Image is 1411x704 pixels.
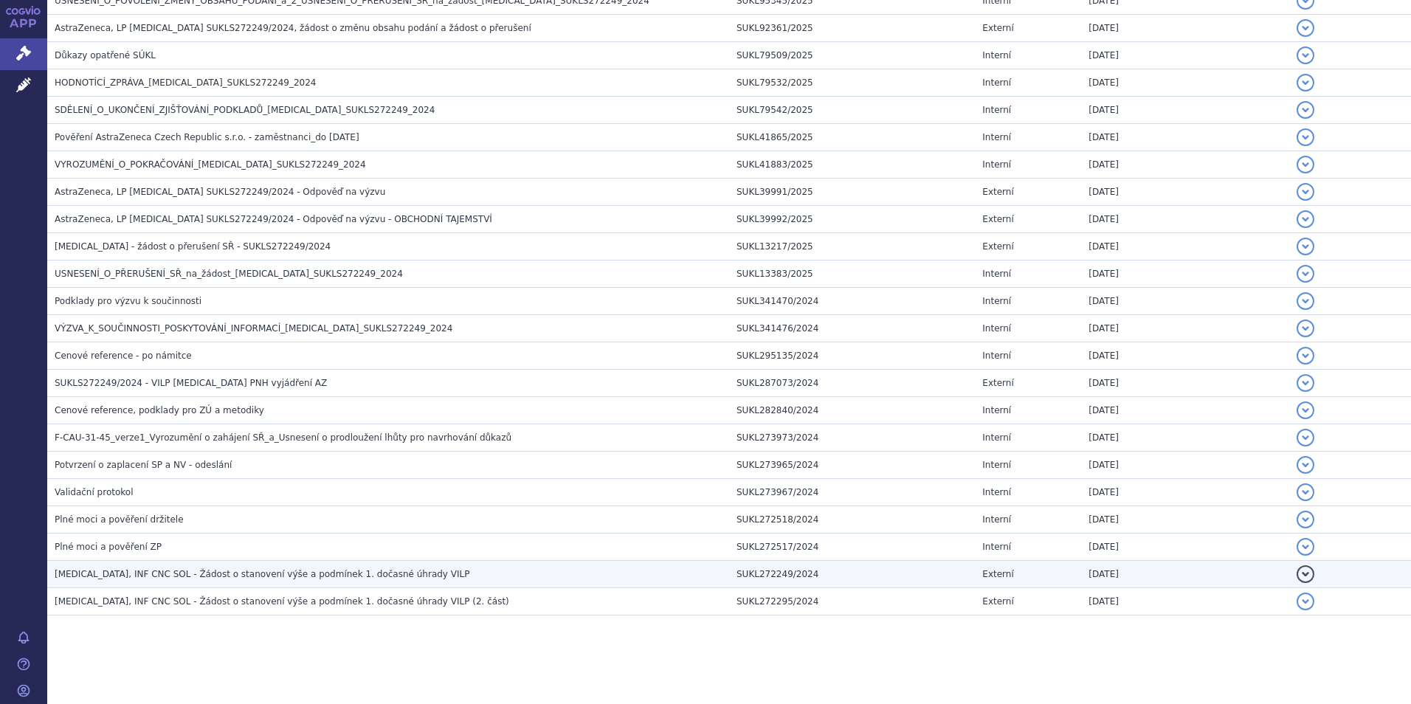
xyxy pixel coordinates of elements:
span: Plné moci a pověření držitele [55,514,184,525]
td: SUKL39991/2025 [729,179,975,206]
td: SUKL341470/2024 [729,288,975,315]
td: SUKL287073/2024 [729,370,975,397]
button: detail [1297,238,1314,255]
button: detail [1297,456,1314,474]
td: SUKL79509/2025 [729,42,975,69]
button: detail [1297,265,1314,283]
span: Externí [982,569,1013,579]
span: Interní [982,105,1011,115]
td: SUKL273967/2024 [729,479,975,506]
td: [DATE] [1081,69,1288,97]
span: SDĚLENÍ_O_UKONČENÍ_ZJIŠŤOVÁNÍ_PODKLADŮ_ULTOMIRIS_SUKLS272249_2024 [55,105,435,115]
button: detail [1297,320,1314,337]
span: Interní [982,432,1011,443]
span: Interní [982,542,1011,552]
button: detail [1297,347,1314,365]
span: Interní [982,77,1011,88]
span: Interní [982,487,1011,497]
span: Interní [982,296,1011,306]
td: [DATE] [1081,534,1288,561]
span: Externí [982,378,1013,388]
td: SUKL79542/2025 [729,97,975,124]
td: [DATE] [1081,561,1288,588]
td: [DATE] [1081,151,1288,179]
td: SUKL272517/2024 [729,534,975,561]
td: SUKL41883/2025 [729,151,975,179]
td: SUKL92361/2025 [729,15,975,42]
span: Potvrzení o zaplacení SP a NV - odeslání [55,460,232,470]
td: [DATE] [1081,424,1288,452]
td: [DATE] [1081,124,1288,151]
td: SUKL39992/2025 [729,206,975,233]
span: Interní [982,323,1011,334]
button: detail [1297,19,1314,37]
span: AstraZeneca, LP Ultomiris SUKLS272249/2024, žádost o změnu obsahu podání a žádost o přerušení [55,23,531,33]
button: detail [1297,210,1314,228]
td: SUKL273973/2024 [729,424,975,452]
td: SUKL273965/2024 [729,452,975,479]
td: [DATE] [1081,342,1288,370]
td: [DATE] [1081,288,1288,315]
button: detail [1297,156,1314,173]
td: SUKL282840/2024 [729,397,975,424]
td: [DATE] [1081,370,1288,397]
span: VYROZUMĚNÍ_O_POKRAČOVÁNÍ_ULTOMIRIS_SUKLS272249_2024 [55,159,366,170]
button: detail [1297,183,1314,201]
button: detail [1297,565,1314,583]
span: Důkazy opatřené SÚKL [55,50,156,61]
td: [DATE] [1081,15,1288,42]
button: detail [1297,429,1314,446]
span: USNESENÍ_O_PŘERUŠENÍ_SŘ_na_žádost_ULTOMIRIS_SUKLS272249_2024 [55,269,403,279]
span: Podklady pro výzvu k součinnosti [55,296,201,306]
td: [DATE] [1081,479,1288,506]
span: Interní [982,460,1011,470]
td: SUKL13383/2025 [729,260,975,288]
span: ULTOMIRIS, INF CNC SOL - Žádost o stanovení výše a podmínek 1. dočasné úhrady VILP (2. část) [55,596,509,607]
td: [DATE] [1081,588,1288,615]
td: SUKL272295/2024 [729,588,975,615]
button: detail [1297,128,1314,146]
td: [DATE] [1081,452,1288,479]
span: Interní [982,159,1011,170]
span: Validační protokol [55,487,134,497]
td: SUKL13217/2025 [729,233,975,260]
button: detail [1297,374,1314,392]
span: VÝZVA_K_SOUČINNOSTI_POSKYTOVÁNÍ_INFORMACÍ_ULTOMIRIS_SUKLS272249_2024 [55,323,452,334]
td: SUKL79532/2025 [729,69,975,97]
span: Externí [982,596,1013,607]
span: Interní [982,50,1011,61]
td: [DATE] [1081,233,1288,260]
span: Externí [982,187,1013,197]
button: detail [1297,401,1314,419]
button: detail [1297,101,1314,119]
span: Interní [982,351,1011,361]
td: [DATE] [1081,506,1288,534]
td: [DATE] [1081,97,1288,124]
button: detail [1297,593,1314,610]
span: Interní [982,514,1011,525]
button: detail [1297,74,1314,92]
span: Cenové reference, podklady pro ZÚ a metodiky [55,405,264,415]
td: SUKL295135/2024 [729,342,975,370]
span: Cenové reference - po námitce [55,351,192,361]
td: SUKL41865/2025 [729,124,975,151]
button: detail [1297,46,1314,64]
span: SUKLS272249/2024 - VILP Ultomiris PNH vyjádření AZ [55,378,327,388]
td: SUKL341476/2024 [729,315,975,342]
span: Interní [982,405,1011,415]
span: Plné moci a pověření ZP [55,542,162,552]
span: HODNOTÍCÍ_ZPRÁVA_ULTOMIRIS_SUKLS272249_2024 [55,77,317,88]
span: Externí [982,241,1013,252]
button: detail [1297,538,1314,556]
td: SUKL272249/2024 [729,561,975,588]
span: Pověření AstraZeneca Czech Republic s.r.o. - zaměstnanci_do 31.12.2025 [55,132,359,142]
button: detail [1297,511,1314,528]
td: [DATE] [1081,42,1288,69]
button: detail [1297,292,1314,310]
span: ULTOMIRIS - žádost o přerušení SŘ - SUKLS272249/2024 [55,241,331,252]
span: F-CAU-31-45_verze1_Vyrozumění o zahájení SŘ_a_Usnesení o prodloužení lhůty pro navrhování důkazů [55,432,511,443]
span: AstraZeneca, LP Ultomiris SUKLS272249/2024 - Odpověď na výzvu [55,187,385,197]
td: [DATE] [1081,179,1288,206]
span: Externí [982,214,1013,224]
td: SUKL272518/2024 [729,506,975,534]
